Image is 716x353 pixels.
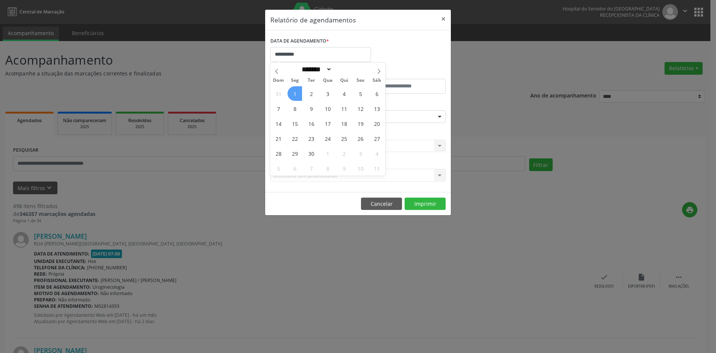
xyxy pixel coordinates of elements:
span: Setembro 1, 2025 [288,86,302,101]
span: Outubro 5, 2025 [271,161,286,176]
span: Setembro 23, 2025 [304,131,318,146]
label: DATA DE AGENDAMENTO [270,35,329,47]
span: Setembro 24, 2025 [320,131,335,146]
button: Close [436,10,451,28]
span: Outubro 3, 2025 [353,146,368,161]
span: Setembro 18, 2025 [337,116,351,131]
span: Setembro 11, 2025 [337,101,351,116]
span: Setembro 3, 2025 [320,86,335,101]
span: Setembro 13, 2025 [370,101,384,116]
span: Setembro 9, 2025 [304,101,318,116]
span: Outubro 10, 2025 [353,161,368,176]
select: Month [299,65,332,73]
span: Outubro 6, 2025 [288,161,302,176]
span: Outubro 8, 2025 [320,161,335,176]
span: Setembro 29, 2025 [288,146,302,161]
span: Outubro 7, 2025 [304,161,318,176]
span: Outubro 9, 2025 [337,161,351,176]
span: Setembro 17, 2025 [320,116,335,131]
span: Setembro 6, 2025 [370,86,384,101]
span: Qui [336,78,352,83]
span: Setembro 28, 2025 [271,146,286,161]
span: Outubro 4, 2025 [370,146,384,161]
span: Sáb [369,78,385,83]
span: Sex [352,78,369,83]
span: Setembro 25, 2025 [337,131,351,146]
span: Setembro 5, 2025 [353,86,368,101]
span: Setembro 26, 2025 [353,131,368,146]
span: Setembro 4, 2025 [337,86,351,101]
span: Setembro 14, 2025 [271,116,286,131]
span: Setembro 22, 2025 [288,131,302,146]
span: Outubro 11, 2025 [370,161,384,176]
span: Setembro 20, 2025 [370,116,384,131]
span: Setembro 27, 2025 [370,131,384,146]
h5: Relatório de agendamentos [270,15,356,25]
span: Setembro 19, 2025 [353,116,368,131]
span: Seg [287,78,303,83]
button: Imprimir [405,198,446,210]
span: Setembro 21, 2025 [271,131,286,146]
span: Setembro 7, 2025 [271,101,286,116]
span: Outubro 1, 2025 [320,146,335,161]
span: Setembro 15, 2025 [288,116,302,131]
label: ATÉ [360,67,446,79]
span: Agosto 31, 2025 [271,86,286,101]
span: Dom [270,78,287,83]
span: Setembro 8, 2025 [288,101,302,116]
span: Ter [303,78,320,83]
button: Cancelar [361,198,402,210]
span: Setembro 2, 2025 [304,86,318,101]
span: Setembro 16, 2025 [304,116,318,131]
span: Setembro 30, 2025 [304,146,318,161]
input: Year [332,65,357,73]
span: Setembro 10, 2025 [320,101,335,116]
span: Setembro 12, 2025 [353,101,368,116]
span: Qua [320,78,336,83]
span: Outubro 2, 2025 [337,146,351,161]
